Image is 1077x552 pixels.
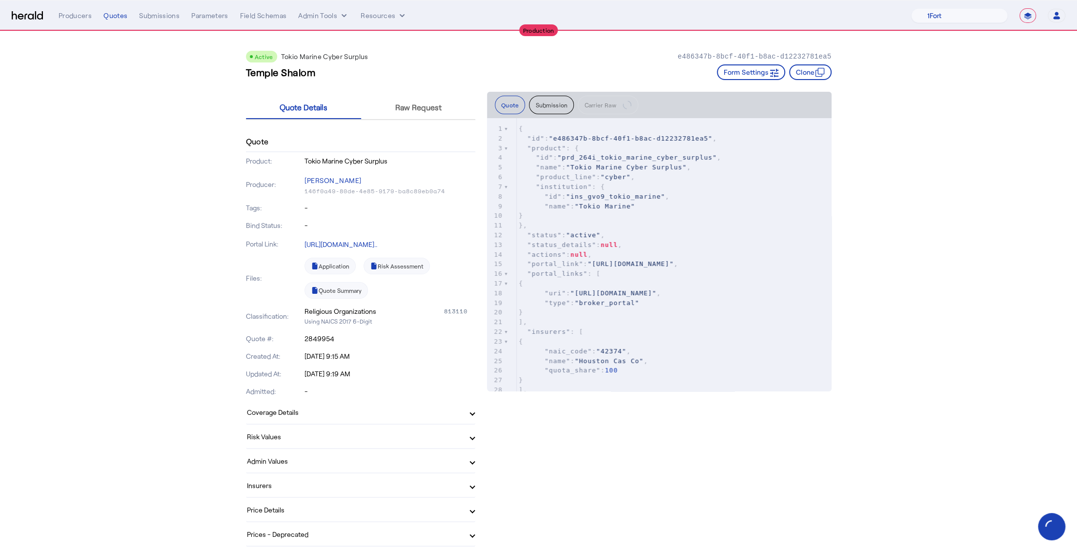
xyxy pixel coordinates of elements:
span: : { [519,183,605,190]
span: "status_details" [528,241,596,248]
mat-panel-title: Price Details [247,505,463,515]
span: "institution" [536,183,592,190]
div: 26 [487,366,504,375]
span: "quota_share" [545,367,601,374]
p: [PERSON_NAME] [305,174,475,187]
p: 2849954 [305,334,475,344]
div: 20 [487,307,504,317]
h4: Quote [246,136,269,147]
a: [URL][DOMAIN_NAME].. [305,240,377,248]
p: Producer: [246,180,303,189]
div: 15 [487,259,504,269]
div: 12 [487,230,504,240]
div: 25 [487,356,504,366]
span: "Tokio Marine" [575,203,635,210]
span: "naic_code" [545,348,592,355]
a: Application [305,258,356,274]
span: Active [255,53,273,60]
span: "insurers" [528,328,570,335]
mat-panel-title: Insurers [247,480,463,491]
span: : , [519,231,605,239]
div: 18 [487,288,504,298]
span: : , [519,135,717,142]
h3: Temple Shalom [246,65,316,79]
span: null [601,241,618,248]
span: "actions" [528,251,566,258]
span: ], [519,386,528,393]
span: "uri" [545,289,566,297]
span: "42374" [596,348,627,355]
span: : [519,203,635,210]
span: : [519,367,618,374]
div: 4 [487,153,504,163]
button: Submission [529,96,574,114]
span: "name" [545,203,570,210]
span: "[URL][DOMAIN_NAME]" [570,289,657,297]
span: "type" [545,299,570,307]
a: Quote Summary [305,282,368,299]
mat-panel-title: Coverage Details [247,407,463,417]
span: "prd_264i_tokio_marine_cyber_surplus" [557,154,717,161]
span: : [ [519,270,601,277]
div: 24 [487,347,504,356]
span: "ins_gvo9_tokio_marine" [566,193,665,200]
span: : , [519,251,592,258]
span: { [519,125,523,132]
mat-expansion-panel-header: Insurers [246,473,475,497]
span: } [519,212,523,219]
p: 146f0a49-80de-4e85-9179-ba8c89eb0a74 [305,187,475,195]
button: Form Settings [717,64,785,80]
span: "name" [545,357,570,365]
mat-panel-title: Admin Values [247,456,463,466]
span: "product" [528,144,566,152]
span: "product_line" [536,173,596,181]
span: : , [519,357,648,365]
div: 21 [487,317,504,327]
button: Quote [495,96,526,114]
span: : , [519,164,691,171]
div: 13 [487,240,504,250]
span: "Houston Cas Co" [575,357,644,365]
div: 11 [487,221,504,230]
span: : [519,299,639,307]
p: Tokio Marine Cyber Surplus [281,52,368,61]
span: : { [519,144,579,152]
div: Parameters [191,11,228,20]
div: 7 [487,182,504,192]
p: [DATE] 9:19 AM [305,369,475,379]
div: 2 [487,134,504,143]
a: Risk Assessment [364,258,430,274]
div: Producers [59,11,92,20]
p: - [305,387,475,396]
p: Quote #: [246,334,303,344]
span: ], [519,318,528,326]
div: 10 [487,211,504,221]
div: 6 [487,172,504,182]
span: : [ [519,328,584,335]
span: "id" [528,135,545,142]
p: Tags: [246,203,303,213]
button: Carrier Raw [578,96,638,114]
p: - [305,221,475,230]
span: "portal_links" [528,270,588,277]
img: Herald Logo [12,11,43,20]
span: "portal_link" [528,260,584,267]
span: "status" [528,231,562,239]
span: : , [519,348,631,355]
mat-panel-title: Prices - Deprecated [247,529,463,539]
div: 8 [487,192,504,202]
div: Religious Organizations [305,307,376,316]
span: : , [519,241,622,248]
span: "name" [536,164,562,171]
span: : , [519,173,635,181]
div: 22 [487,327,504,337]
span: 100 [605,367,617,374]
p: Updated At: [246,369,303,379]
div: 27 [487,375,504,385]
span: "Tokio Marine Cyber Surplus" [566,164,687,171]
div: 28 [487,385,504,395]
button: internal dropdown menu [298,11,349,20]
p: Tokio Marine Cyber Surplus [305,156,475,166]
p: Files: [246,273,303,283]
span: } [519,308,523,316]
